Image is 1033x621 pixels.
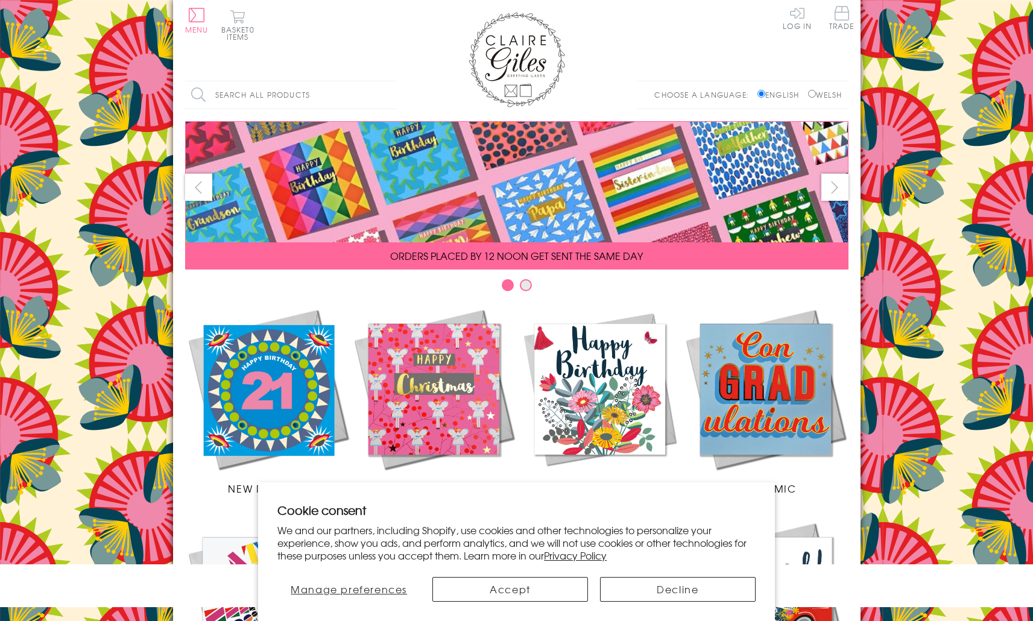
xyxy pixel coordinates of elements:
button: Decline [600,577,756,602]
button: Accept [432,577,588,602]
button: Menu [185,8,209,33]
a: Birthdays [517,306,683,496]
h2: Cookie consent [277,502,756,519]
label: English [757,89,805,100]
p: We and our partners, including Shopify, use cookies and other technologies to personalize your ex... [277,524,756,561]
button: Basket0 items [221,10,254,40]
button: Manage preferences [277,577,420,602]
label: Welsh [808,89,842,100]
a: Academic [683,306,848,496]
div: Carousel Pagination [185,279,848,297]
a: Christmas [351,306,517,496]
a: Trade [829,6,855,32]
input: Welsh [808,90,816,98]
span: Christmas [403,481,464,496]
input: Search [384,81,396,109]
img: Claire Giles Greetings Cards [469,12,565,107]
span: Menu [185,24,209,35]
span: ORDERS PLACED BY 12 NOON GET SENT THE SAME DAY [390,248,643,263]
a: Log In [783,6,812,30]
input: Search all products [185,81,396,109]
span: Birthdays [570,481,628,496]
a: Privacy Policy [544,548,607,563]
a: New Releases [185,306,351,496]
button: next [821,174,848,201]
p: Choose a language: [654,89,755,100]
input: English [757,90,765,98]
button: Carousel Page 2 [520,279,532,291]
span: Manage preferences [291,582,407,596]
button: Carousel Page 1 (Current Slide) [502,279,514,291]
span: New Releases [228,481,307,496]
button: prev [185,174,212,201]
span: Academic [734,481,797,496]
span: Trade [829,6,855,30]
span: 0 items [227,24,254,42]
